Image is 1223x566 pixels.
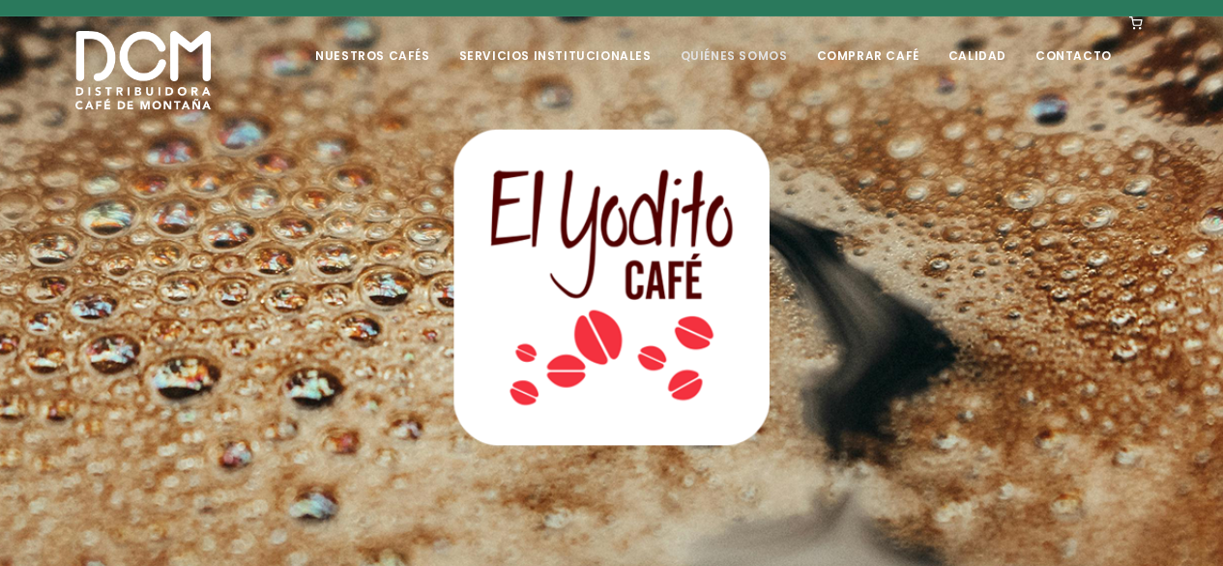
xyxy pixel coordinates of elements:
a: Servicios Institucionales [447,18,662,64]
a: Contacto [1024,18,1123,64]
a: Comprar Café [804,18,930,64]
a: Calidad [936,18,1017,64]
a: Quiénes Somos [668,18,799,64]
a: Nuestros Cafés [304,18,441,64]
